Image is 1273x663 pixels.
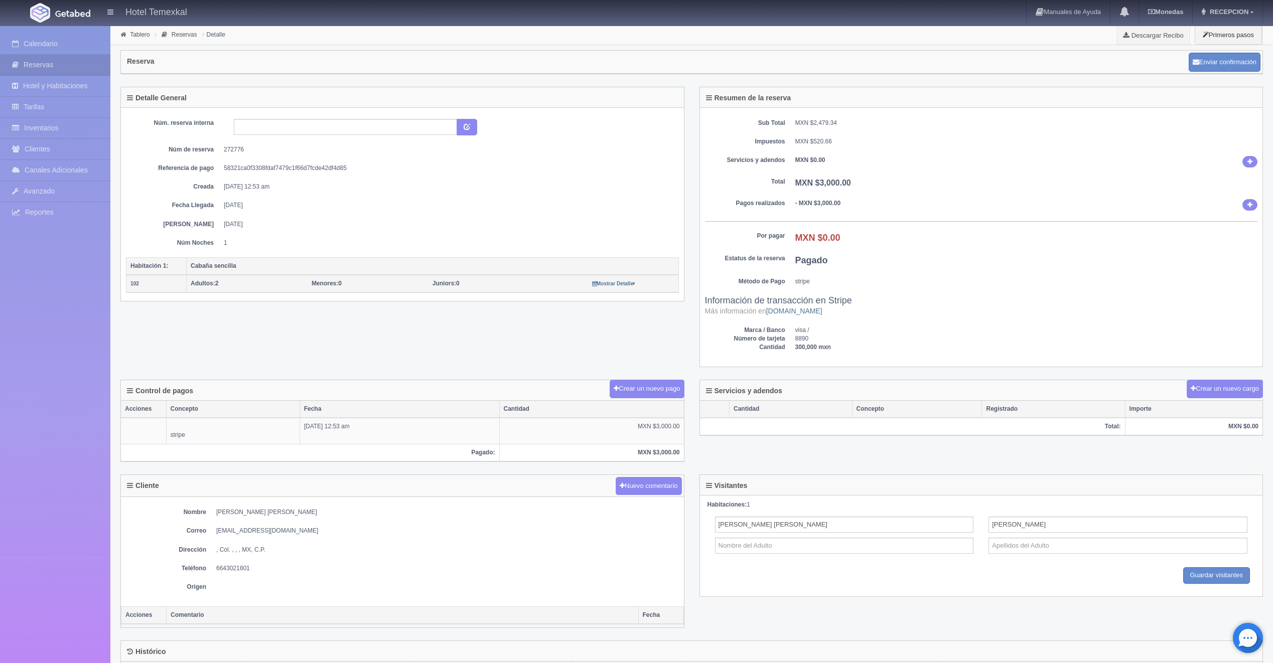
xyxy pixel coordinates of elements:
[1187,380,1263,398] button: Crear un nuevo cargo
[592,280,636,287] a: Mostrar Detalle
[700,418,1125,435] th: Total:
[852,401,982,418] th: Concepto
[133,239,214,247] dt: Núm Noches
[616,477,682,495] button: Nuevo comentario
[166,401,300,418] th: Concepto
[766,307,822,315] a: [DOMAIN_NAME]
[988,517,1247,533] input: Apellidos del Adulto
[795,255,828,265] b: Pagado
[126,508,206,517] dt: Nombre
[200,30,228,39] li: Detalle
[1125,418,1262,435] th: MXN $0.00
[172,31,197,38] a: Reservas
[121,607,167,624] th: Acciones
[982,401,1125,418] th: Registrado
[127,482,159,489] h4: Cliente
[133,201,214,210] dt: Fecha Llegada
[705,277,785,286] dt: Método de Pago
[638,607,683,624] th: Fecha
[133,220,214,229] dt: [PERSON_NAME]
[592,281,636,286] small: Mostrar Detalle
[167,607,639,624] th: Comentario
[708,501,747,508] strong: Habitaciones:
[706,387,782,395] h4: Servicios y adendos
[433,280,460,287] span: 0
[499,444,684,461] th: MXN $3,000.00
[705,199,785,208] dt: Pagos realizados
[127,648,166,655] h4: Histórico
[166,418,300,444] td: stripe
[705,343,785,352] dt: Cantidad
[1195,25,1262,45] button: Primeros pasos
[1189,53,1260,72] button: Enviar confirmación
[795,156,825,163] b: MXN $0.00
[133,183,214,191] dt: Creada
[126,527,206,535] dt: Correo
[126,583,206,591] dt: Origen
[224,201,671,210] dd: [DATE]
[706,94,791,102] h4: Resumen de la reserva
[312,280,342,287] span: 0
[133,119,214,127] dt: Núm. reserva interna
[216,564,679,573] dd: 6643021801
[705,254,785,263] dt: Estatus de la reserva
[216,527,679,535] dd: [EMAIL_ADDRESS][DOMAIN_NAME]
[795,179,851,187] b: MXN $3,000.00
[121,401,166,418] th: Acciones
[312,280,338,287] strong: Menores:
[795,344,831,351] b: 300,000 mxn
[1207,8,1248,16] span: RECEPCION
[705,156,785,164] dt: Servicios y adendos
[715,517,974,533] input: Nombre del Adulto
[126,546,206,554] dt: Dirección
[125,5,187,18] h4: Hotel Temexkal
[127,387,193,395] h4: Control de pagos
[133,164,214,173] dt: Referencia de pago
[1183,567,1250,584] input: Guardar visitantes
[706,482,748,489] h4: Visitantes
[499,401,684,418] th: Cantidad
[705,296,1258,316] h3: Información de transacción en Stripe
[795,233,840,243] b: MXN $0.00
[795,277,1258,286] dd: stripe
[55,10,90,17] img: Getabed
[30,3,50,23] img: Getabed
[795,137,1258,146] dd: MXN $520.66
[1117,25,1189,45] a: Descargar Recibo
[610,380,684,398] button: Crear un nuevo pago
[187,257,679,275] th: Cabaña sencilla
[224,164,671,173] dd: 58321ca0f3308fdaf7479c1f66d7fcde42df4d85
[216,508,679,517] dd: [PERSON_NAME] [PERSON_NAME]
[1148,8,1183,16] b: Monedas
[705,119,785,127] dt: Sub Total
[130,262,168,269] b: Habitación 1:
[705,232,785,240] dt: Por pagar
[127,58,155,65] h4: Reserva
[988,538,1247,554] input: Apellidos del Adulto
[216,546,679,554] dd: , Col. , , , MX, C.P.
[795,200,841,207] b: - MXN $3,000.00
[130,281,139,286] small: 102
[795,326,1258,335] dd: visa /
[224,145,671,154] dd: 272776
[127,94,187,102] h4: Detalle General
[300,418,499,444] td: [DATE] 12:53 am
[191,280,218,287] span: 2
[705,335,785,343] dt: Número de tarjeta
[433,280,456,287] strong: Juniors:
[1125,401,1262,418] th: Importe
[499,418,684,444] td: MXN $3,000.00
[121,444,499,461] th: Pagado:
[705,178,785,186] dt: Total
[705,326,785,335] dt: Marca / Banco
[795,119,1258,127] dd: MXN $2,479.34
[795,335,1258,343] dd: 8890
[705,307,822,315] small: Más información en
[133,145,214,154] dt: Núm de reserva
[130,31,150,38] a: Tablero
[708,501,1255,509] div: 1
[224,220,671,229] dd: [DATE]
[224,183,671,191] dd: [DATE] 12:53 am
[715,538,974,554] input: Nombre del Adulto
[730,401,853,418] th: Cantidad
